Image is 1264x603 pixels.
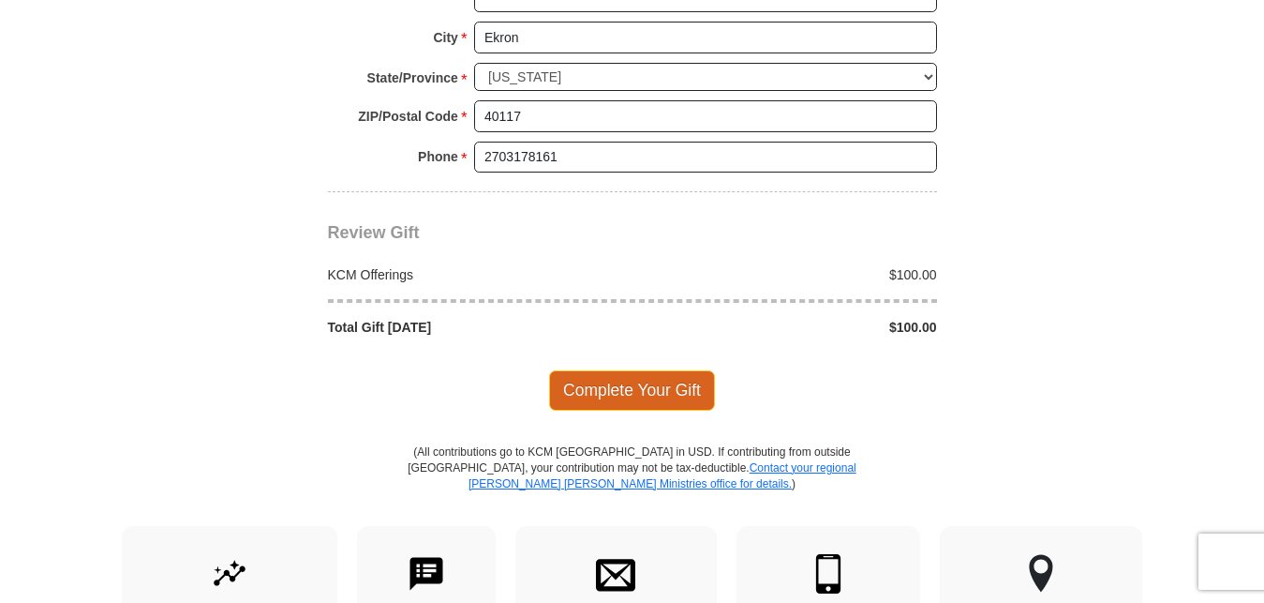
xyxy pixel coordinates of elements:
img: envelope.svg [596,554,635,594]
span: Review Gift [328,223,420,242]
img: give-by-stock.svg [210,554,249,594]
div: Total Gift [DATE] [318,318,632,337]
div: $100.00 [632,265,947,284]
img: text-to-give.svg [407,554,446,594]
div: $100.00 [632,318,947,337]
strong: Phone [418,143,458,170]
span: Complete Your Gift [549,370,715,410]
a: Contact your regional [PERSON_NAME] [PERSON_NAME] Ministries office for details. [468,461,856,490]
img: other-region [1028,554,1054,594]
div: KCM Offerings [318,265,632,284]
img: mobile.svg [809,554,848,594]
p: (All contributions go to KCM [GEOGRAPHIC_DATA] in USD. If contributing from outside [GEOGRAPHIC_D... [408,445,857,526]
strong: State/Province [367,65,458,91]
strong: ZIP/Postal Code [358,103,458,129]
strong: City [433,24,457,51]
